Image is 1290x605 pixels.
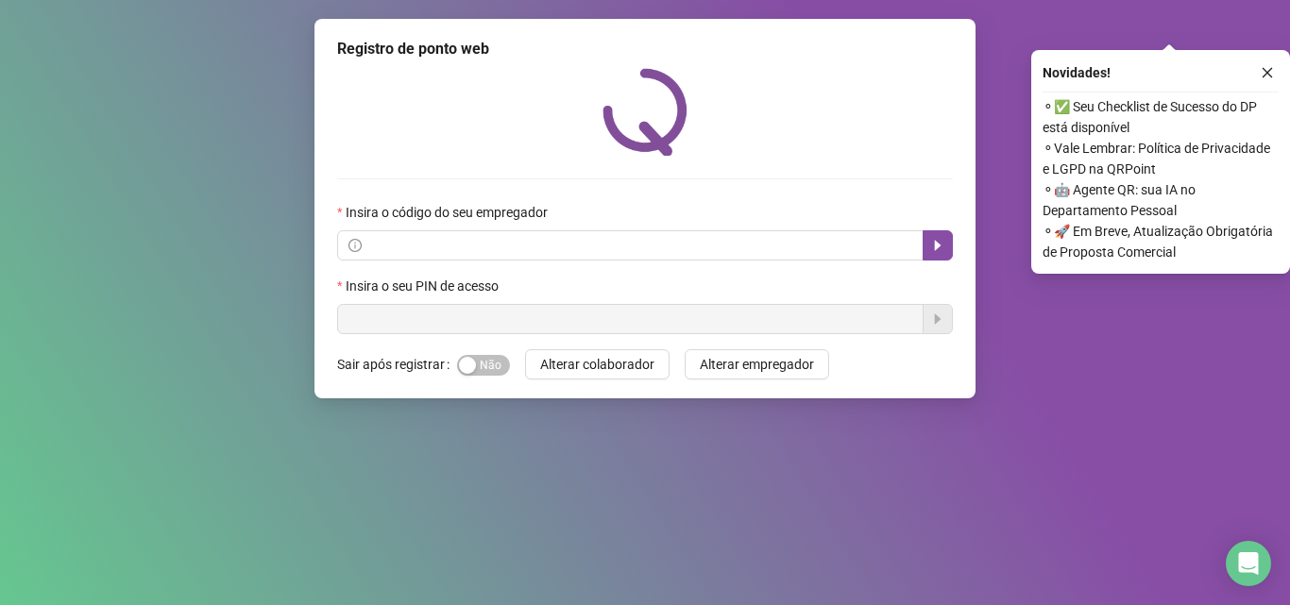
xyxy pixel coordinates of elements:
[337,276,511,296] label: Insira o seu PIN de acesso
[1261,66,1274,79] span: close
[1043,179,1279,221] span: ⚬ 🤖 Agente QR: sua IA no Departamento Pessoal
[348,239,362,252] span: info-circle
[1043,138,1279,179] span: ⚬ Vale Lembrar: Política de Privacidade e LGPD na QRPoint
[540,354,654,375] span: Alterar colaborador
[603,68,687,156] img: QRPoint
[1043,221,1279,262] span: ⚬ 🚀 Em Breve, Atualização Obrigatória de Proposta Comercial
[337,38,953,60] div: Registro de ponto web
[337,202,560,223] label: Insira o código do seu empregador
[337,349,457,379] label: Sair após registrar
[525,349,670,379] button: Alterar colaborador
[930,238,945,253] span: caret-right
[685,349,829,379] button: Alterar empregador
[1043,96,1279,138] span: ⚬ ✅ Seu Checklist de Sucesso do DP está disponível
[1226,541,1271,586] div: Open Intercom Messenger
[700,354,814,375] span: Alterar empregador
[1043,62,1111,83] span: Novidades !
